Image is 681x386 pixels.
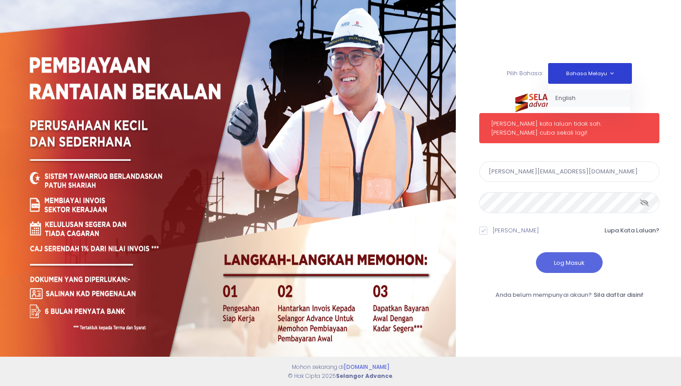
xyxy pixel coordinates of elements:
span: Pilih Bahasa: [507,69,543,77]
a: English [548,90,630,107]
label: [PERSON_NAME] [493,226,539,235]
a: [DOMAIN_NAME] [344,363,390,371]
button: Bahasa Melayu [548,63,632,84]
span: Mohon sekarang di © Hak Cipta 2025 . [288,363,393,380]
strong: Selangor Advance [336,372,392,380]
div: [PERSON_NAME] kata laluan tidak sah. [PERSON_NAME] cuba sekali lagi! [491,119,647,137]
a: Lupa Kata Laluan? [604,226,659,235]
img: selangor-advance.png [515,90,623,112]
input: E-Mail Address [479,161,659,182]
a: Sila daftar disini! [594,291,644,299]
button: Log Masuk [536,252,603,273]
span: Anda belum mempunyai akaun? [495,291,592,299]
